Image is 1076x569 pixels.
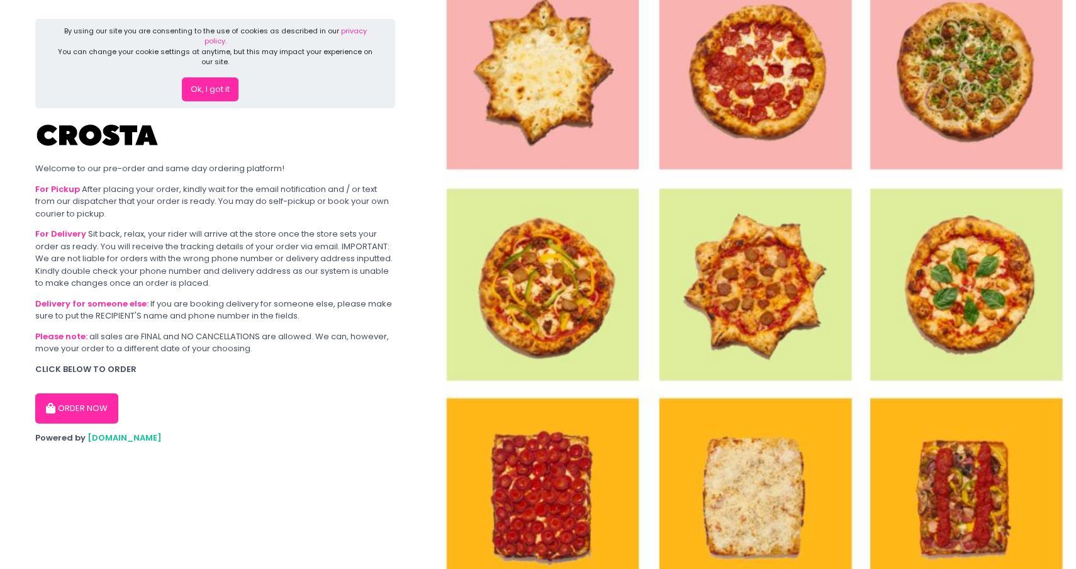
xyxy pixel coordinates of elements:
[182,77,238,101] button: Ok, I got it
[87,432,162,444] a: [DOMAIN_NAME]
[35,162,395,175] div: Welcome to our pre-order and same day ordering platform!
[35,393,118,424] button: ORDER NOW
[35,228,86,240] b: For Delivery
[35,363,395,376] div: CLICK BELOW TO ORDER
[35,432,395,444] div: Powered by
[35,330,87,342] b: Please note:
[205,26,367,47] a: privacy policy.
[35,183,80,195] b: For Pickup
[57,26,374,67] div: By using our site you are consenting to the use of cookies as described in our You can change you...
[35,228,395,290] div: Sit back, relax, your rider will arrive at the store once the store sets your order as ready. You...
[35,183,395,220] div: After placing your order, kindly wait for the email notification and / or text from our dispatche...
[35,116,161,154] img: Crosta Pizzeria
[35,298,395,322] div: If you are booking delivery for someone else, please make sure to put the RECIPIENT'S name and ph...
[35,298,149,310] b: Delivery for someone else:
[35,330,395,355] div: all sales are FINAL and NO CANCELLATIONS are allowed. We can, however, move your order to a diffe...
